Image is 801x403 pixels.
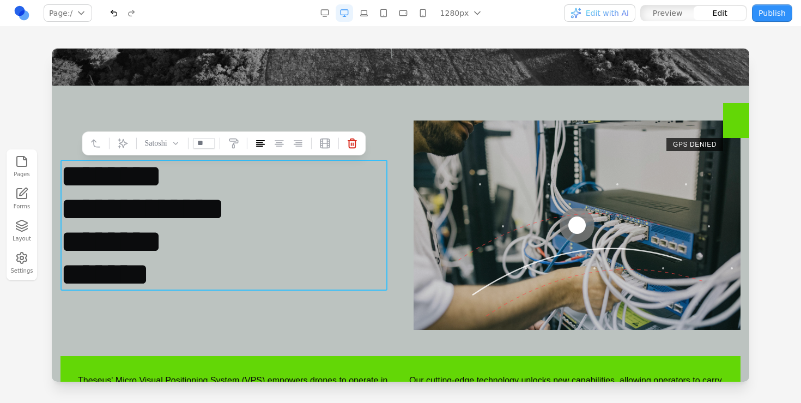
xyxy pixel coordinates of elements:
span: Preview [653,8,683,19]
button: Laptop [355,4,373,22]
span: Edit [713,8,727,19]
p: Our cutting-edge technology unlocks new capabilities, allowing operators to carry out missions ov... [357,325,671,382]
button: Mobile [414,4,432,22]
button: Settings [10,249,34,277]
p: Theseus' Micro Visual Positioning System (VPS) empowers drones to operate in environments where G... [26,325,340,353]
a: Forms [10,185,34,213]
button: Mobile Landscape [395,4,412,22]
button: 1280px [434,4,490,22]
button: Publish [752,4,792,22]
button: Tablet [375,4,392,22]
button: Pages [10,153,34,181]
button: Satoshi [89,85,131,105]
span: Edit with AI [586,8,629,19]
button: Edit with AI [564,4,635,22]
button: Page:/ [44,4,92,22]
button: Desktop [336,4,353,22]
span: Satoshi [93,90,115,100]
button: Desktop Wide [316,4,333,22]
button: Layout [10,217,34,245]
iframe: Preview [52,49,749,382]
